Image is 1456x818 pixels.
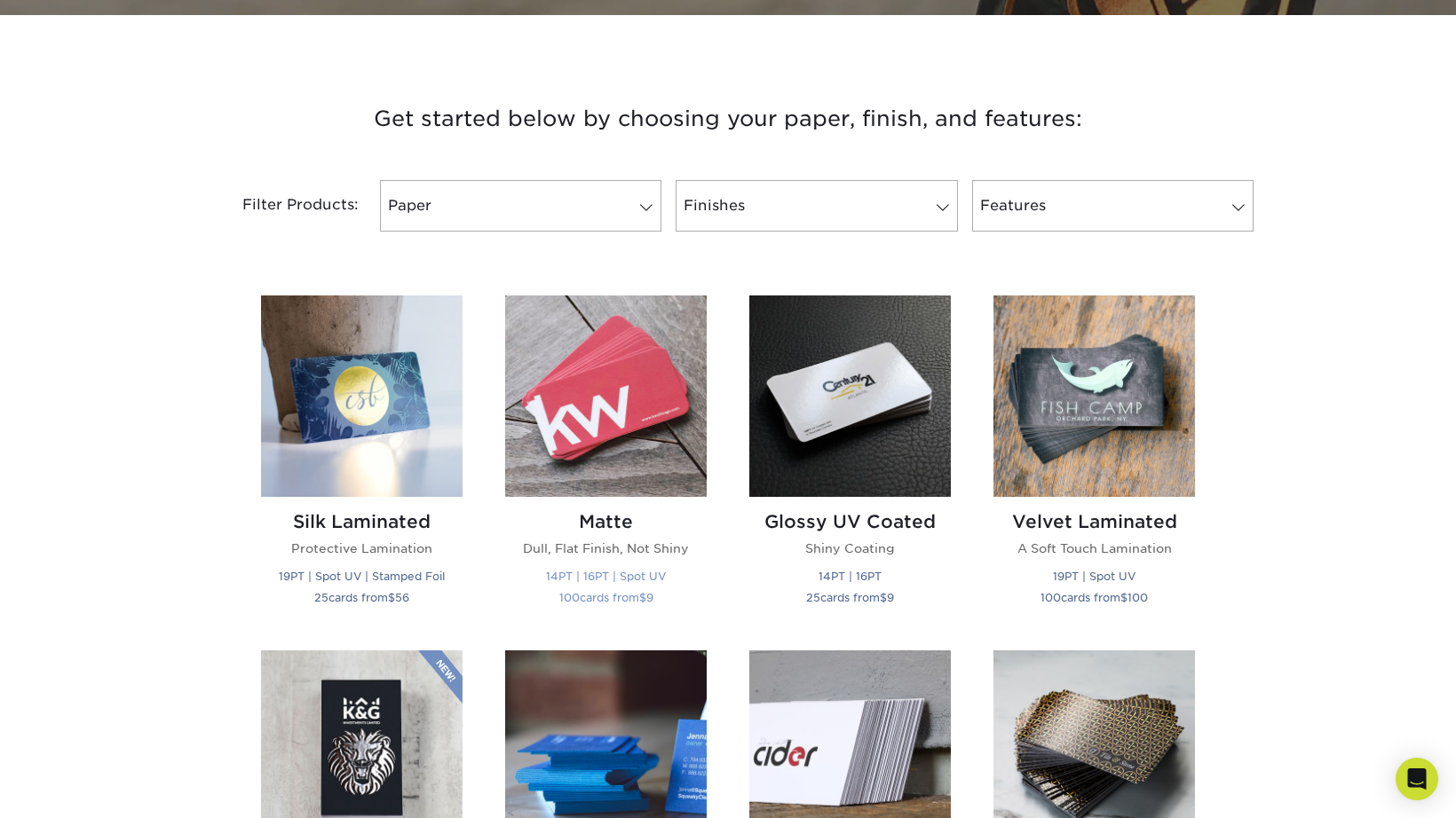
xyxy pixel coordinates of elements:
[314,591,328,604] span: 25
[749,295,951,628] a: Glossy UV Coated Business Cards Glossy UV Coated Shiny Coating 14PT | 16PT 25cards from$9
[209,79,1247,159] h3: Get started below by choosing your paper, finish, and features:
[1041,591,1148,604] small: cards from
[279,570,445,583] small: 19PT | Spot UV | Stamped Foil
[749,539,951,557] p: Shiny Coating
[646,591,653,604] span: 9
[559,591,653,604] small: cards from
[1041,591,1061,604] span: 100
[972,180,1254,232] a: Features
[505,295,707,628] a: Matte Business Cards Matte Dull, Flat Finish, Not Shiny 14PT | 16PT | Spot UV 100cards from$9
[806,591,820,604] span: 25
[1053,570,1136,583] small: 19PT | Spot UV
[418,650,463,704] img: New Product
[261,295,463,628] a: Silk Laminated Business Cards Silk Laminated Protective Lamination 19PT | Spot UV | Stamped Foil ...
[261,295,463,497] img: Silk Laminated Business Cards
[4,764,151,812] iframe: Google Customer Reviews
[314,591,409,604] small: cards from
[993,511,1195,532] h2: Velvet Laminated
[505,539,707,557] p: Dull, Flat Finish, Not Shiny
[676,180,957,232] a: Finishes
[819,570,882,583] small: 14PT | 16PT
[505,295,707,497] img: Matte Business Cards
[559,591,580,604] span: 100
[261,539,463,557] p: Protective Lamination
[639,591,646,604] span: $
[546,570,666,583] small: 14PT | 16PT | Spot UV
[505,511,707,532] h2: Matte
[806,591,894,604] small: cards from
[993,295,1195,628] a: Velvet Laminated Business Cards Velvet Laminated A Soft Touch Lamination 19PT | Spot UV 100cards ...
[993,539,1195,557] p: A Soft Touch Lamination
[195,180,373,232] div: Filter Products:
[261,511,463,532] h2: Silk Laminated
[395,591,409,604] span: 56
[1128,591,1148,604] span: 100
[887,591,894,604] span: 9
[388,591,395,604] span: $
[1396,758,1438,800] div: Open Intercom Messenger
[993,295,1195,497] img: Velvet Laminated Business Cards
[749,511,951,532] h2: Glossy UV Coated
[749,295,951,497] img: Glossy UV Coated Business Cards
[880,591,887,604] span: $
[380,180,661,232] a: Paper
[1120,591,1128,604] span: $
